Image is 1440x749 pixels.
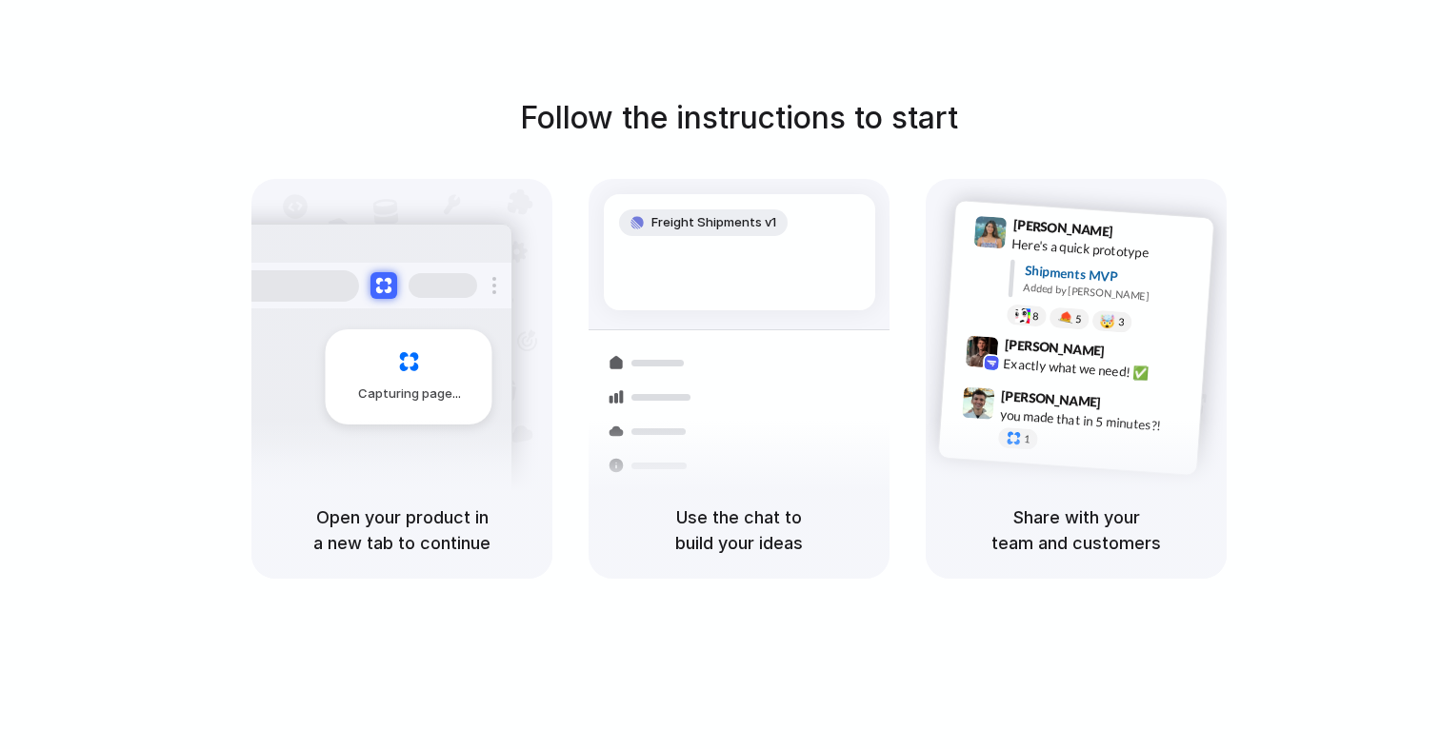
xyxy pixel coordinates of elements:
div: you made that in 5 minutes?! [999,404,1190,437]
span: Capturing page [358,384,464,404]
h5: Open your product in a new tab to continue [274,504,530,556]
h5: Share with your team and customers [949,504,1204,556]
span: [PERSON_NAME] [1012,214,1113,242]
span: [PERSON_NAME] [1001,385,1102,413]
div: Added by [PERSON_NAME] [1023,280,1198,307]
span: 5 [1075,314,1082,325]
span: Freight Shipments v1 [651,213,776,232]
h5: Use the chat to build your ideas [611,504,867,556]
span: 9:47 AM [1107,394,1146,417]
div: Here's a quick prototype [1011,234,1202,266]
div: Exactly what we need! ✅ [1003,354,1193,386]
span: [PERSON_NAME] [1004,334,1105,362]
span: 8 [1032,311,1039,322]
div: Shipments MVP [1024,261,1200,292]
span: 9:42 AM [1110,343,1150,365]
h1: Follow the instructions to start [520,95,958,141]
span: 9:41 AM [1119,224,1158,246]
div: 🤯 [1100,314,1116,328]
span: 1 [1024,434,1030,444]
span: 3 [1118,317,1125,327]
